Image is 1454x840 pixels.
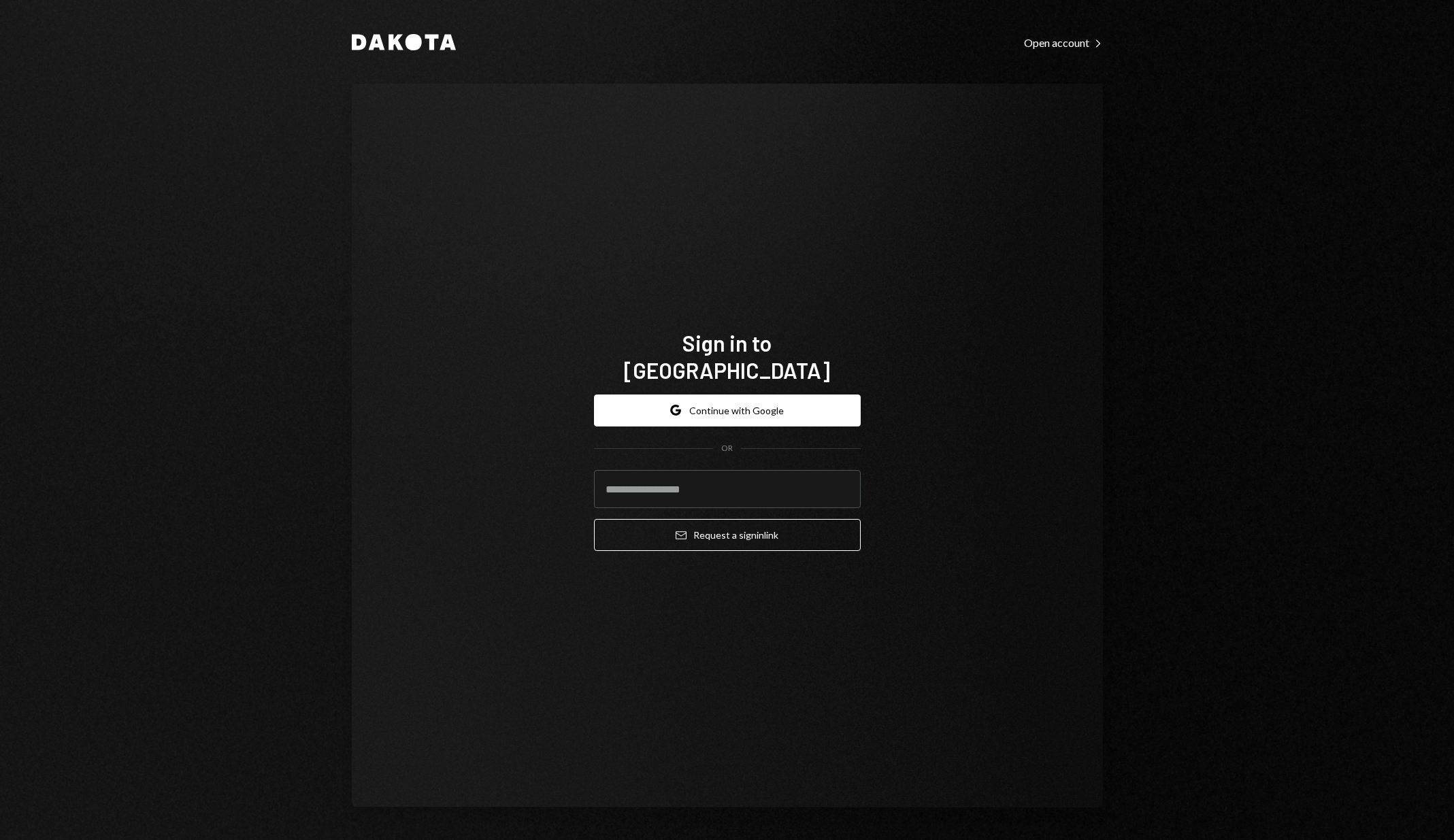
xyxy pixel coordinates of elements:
[594,394,861,426] button: Continue with Google
[594,329,861,384] h1: Sign in to [GEOGRAPHIC_DATA]
[721,443,733,454] div: OR
[1024,36,1103,50] div: Open account
[594,519,861,551] button: Request a signinlink
[1024,35,1103,50] a: Open account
